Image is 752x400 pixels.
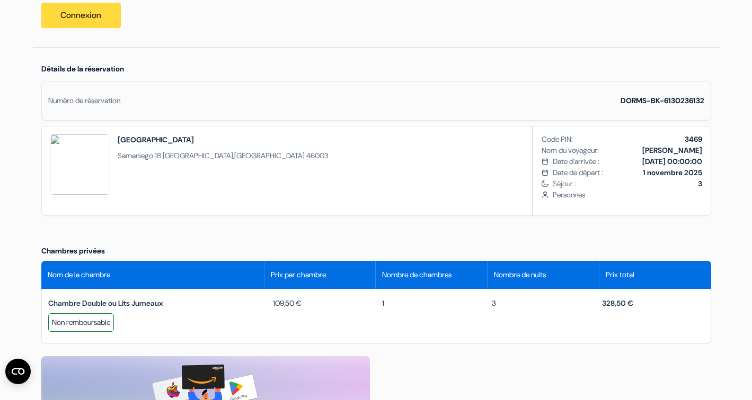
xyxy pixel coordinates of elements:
span: Samaniego 18 [118,151,161,160]
span: Chambres privées [41,246,105,256]
b: 3 [698,179,702,188]
span: 328,50 € [602,298,633,308]
b: 3469 [685,134,702,144]
span: 109,50 € [267,298,302,309]
b: 1 novembre 2025 [643,168,702,177]
span: Date de départ : [553,167,603,178]
span: Date d'arrivée : [553,156,599,167]
span: [GEOGRAPHIC_DATA] [234,151,305,160]
strong: DORMS-BK-6130236132 [621,96,704,105]
span: Code PIN: [542,134,573,145]
span: Chambre Double ou Lits Jumeaux [48,298,163,308]
div: Numéro de réservation [48,95,120,106]
span: Séjour : [553,178,702,189]
b: [PERSON_NAME] [642,146,702,155]
h2: [GEOGRAPHIC_DATA] [118,134,329,145]
span: [GEOGRAPHIC_DATA] [163,151,233,160]
span: Détails de la réservation [41,64,124,74]
img: UTcPMQQwBTQPMQNn [50,134,110,195]
span: Nom du voyageur: [542,145,599,156]
span: , [118,150,329,161]
span: Prix par chambre [271,269,326,280]
span: Prix total [606,269,634,280]
div: 3 [485,298,595,309]
span: 46003 [306,151,329,160]
span: Nombre de chambres [382,269,452,280]
a: Connexion [41,3,121,28]
b: [DATE] 00:00:00 [642,157,702,166]
div: Non remboursable [48,313,114,332]
div: 1 [376,298,485,309]
span: Personnes [553,189,702,201]
span: Nom de la chambre [48,269,110,280]
span: Nombre de nuits [494,269,546,280]
button: Ouvrir le widget CMP [5,359,31,384]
